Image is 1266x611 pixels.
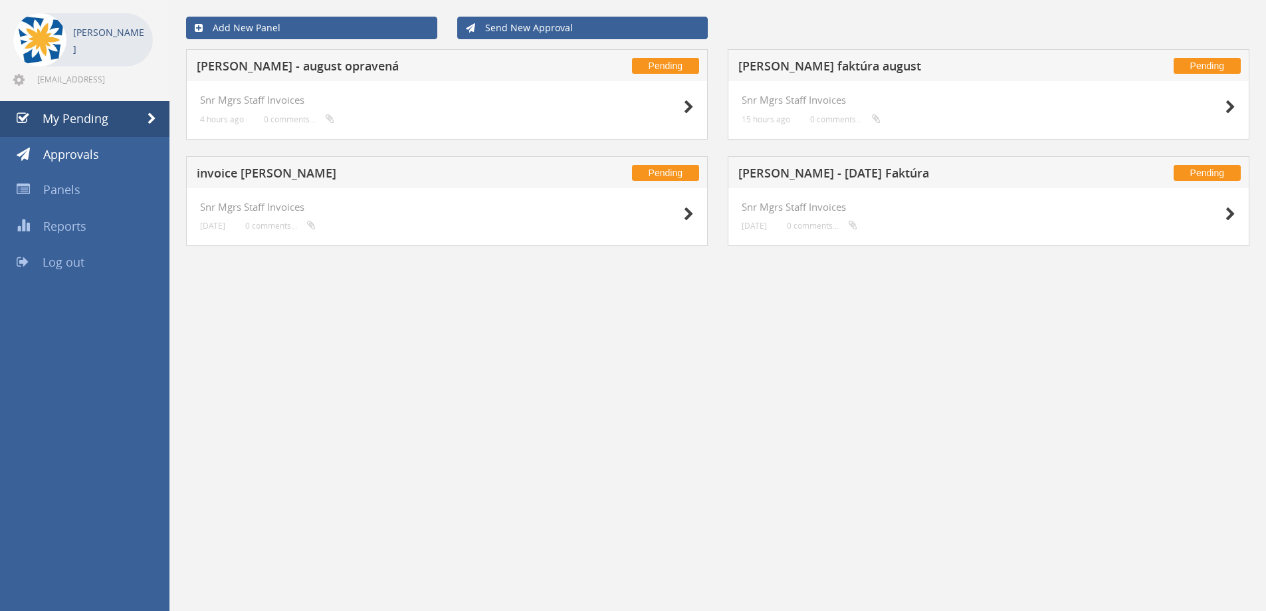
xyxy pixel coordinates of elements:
[43,110,108,126] span: My Pending
[738,60,1089,76] h5: [PERSON_NAME] faktúra august
[200,201,694,213] h4: Snr Mgrs Staff Invoices
[632,165,699,181] span: Pending
[197,60,547,76] h5: [PERSON_NAME] - august opravená
[1174,165,1241,181] span: Pending
[186,17,437,39] a: Add New Panel
[43,146,99,162] span: Approvals
[264,114,334,124] small: 0 comments...
[742,201,1235,213] h4: Snr Mgrs Staff Invoices
[742,221,767,231] small: [DATE]
[742,94,1235,106] h4: Snr Mgrs Staff Invoices
[43,254,84,270] span: Log out
[43,218,86,234] span: Reports
[200,94,694,106] h4: Snr Mgrs Staff Invoices
[632,58,699,74] span: Pending
[73,24,146,57] p: [PERSON_NAME]
[43,182,80,197] span: Panels
[200,114,244,124] small: 4 hours ago
[245,221,316,231] small: 0 comments...
[738,167,1089,183] h5: [PERSON_NAME] - [DATE] Faktúra
[742,114,790,124] small: 15 hours ago
[200,221,225,231] small: [DATE]
[197,167,547,183] h5: invoice [PERSON_NAME]
[37,74,150,84] span: [EMAIL_ADDRESS][DOMAIN_NAME]
[810,114,881,124] small: 0 comments...
[787,221,857,231] small: 0 comments...
[457,17,708,39] a: Send New Approval
[1174,58,1241,74] span: Pending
